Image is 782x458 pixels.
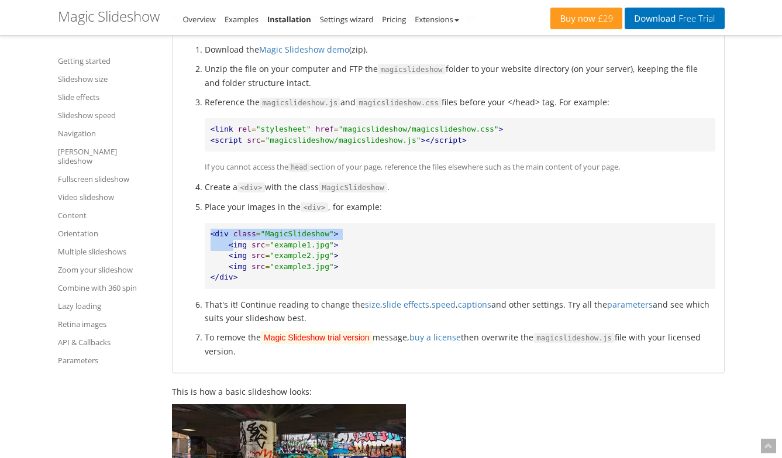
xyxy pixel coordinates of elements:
span: magicslideshow.js [260,98,341,108]
a: slide effects [383,299,429,310]
span: src [252,251,265,260]
a: DownloadFree Trial [625,8,724,29]
a: size [365,299,380,310]
span: class [233,229,256,238]
a: Combine with 360 spin [58,281,157,295]
a: Slideshow size [58,72,157,86]
span: "magicslideshow/magicslideshow.css" [339,125,499,133]
span: £29 [595,14,614,23]
a: Buy now£29 [550,8,622,29]
span: "magicslideshow/magicslideshow.js" [265,136,421,144]
a: Extensions [415,14,459,25]
span: > [334,251,339,260]
a: Slide effects [58,90,157,104]
a: Overview [183,14,216,25]
a: parameters [607,299,653,310]
span: = [261,136,266,144]
a: Orientation [58,226,157,240]
a: captions [458,299,491,310]
code: head [288,163,311,172]
a: buy a license [409,332,461,343]
a: Content [58,208,157,222]
a: Video slideshow [58,190,157,204]
a: Retina images [58,317,157,331]
a: Fullscreen slideshow [58,172,157,186]
span: = [265,251,270,260]
span: > [334,229,339,238]
p: If you cannot access the section of your page, reference the files elsewhere such as the main con... [205,160,715,174]
a: Getting started [58,54,157,68]
li: That's it! Continue reading to change the , , , and other settings. Try all the and see which sui... [205,298,715,325]
span: = [265,262,270,271]
span: MagicSlideshow [319,182,387,193]
span: magicslideshow [378,64,446,75]
span: </div> [211,273,238,281]
span: "example3.jpg" [270,262,334,271]
p: This is how a basic slideshow looks: [172,385,725,398]
a: Settings wizard [320,14,374,25]
span: > [334,262,339,271]
span: ></script> [421,136,467,144]
span: <img [229,240,247,249]
span: = [334,125,339,133]
a: [PERSON_NAME] slideshow [58,144,157,168]
span: src [252,262,265,271]
span: <img [229,251,247,260]
li: Create a with the class . [205,180,715,194]
p: Reference the and files before your </head> tag. For example: [205,95,715,109]
span: <div [211,229,229,238]
h1: Magic Slideshow [58,9,160,24]
p: To remove the message, then overwrite the file with your licensed version. [205,330,715,358]
code: magicslideshow.js [533,333,615,343]
p: Place your images in the , for example: [205,200,715,214]
span: <img [229,262,247,271]
span: > [334,240,339,249]
a: Pricing [382,14,406,25]
mark: Magic Slideshow trial version [261,331,373,344]
a: Slideshow speed [58,108,157,122]
span: src [252,240,265,249]
span: src [247,136,260,144]
a: Parameters [58,353,157,367]
span: href [316,125,334,133]
span: "MagicSlideshow" [261,229,334,238]
a: Zoom your slideshow [58,263,157,277]
span: rel [237,125,251,133]
span: > [499,125,504,133]
a: speed [432,299,456,310]
span: Free Trial [676,14,715,23]
span: <div> [301,202,329,213]
li: Download the (zip). [205,43,715,56]
span: = [265,240,270,249]
span: <link [211,125,233,133]
a: Lazy loading [58,299,157,313]
a: Navigation [58,126,157,140]
a: Installation [267,14,311,25]
span: <div> [237,182,266,193]
span: "stylesheet" [256,125,311,133]
span: "example2.jpg" [270,251,334,260]
a: Examples [225,14,259,25]
span: = [252,125,256,133]
span: <script [211,136,243,144]
a: API & Callbacks [58,335,157,349]
span: "example1.jpg" [270,240,334,249]
li: Unzip the file on your computer and FTP the folder to your website directory (on your server), ke... [205,62,715,89]
a: Magic Slideshow demo [259,44,349,55]
span: magicslideshow.css [356,98,442,108]
span: = [256,229,261,238]
a: Multiple slideshows [58,245,157,259]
